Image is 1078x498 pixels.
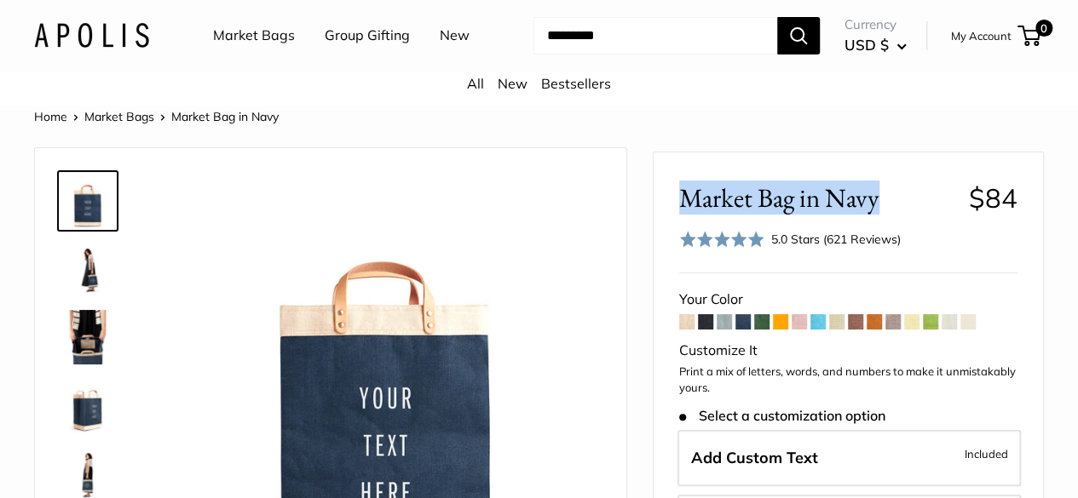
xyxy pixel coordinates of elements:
div: 5.0 Stars (621 Reviews) [771,230,901,249]
span: 0 [1035,20,1052,37]
a: New [440,23,470,49]
p: Print a mix of letters, words, and numbers to make it unmistakably yours. [679,363,1017,397]
a: Market Bag in Navy [57,306,118,368]
img: Apolis [34,23,149,48]
img: Market Bag in Navy [61,242,115,296]
label: Add Custom Text [677,430,1021,486]
a: Market Bags [84,109,154,124]
a: 0 [1019,26,1041,46]
button: Search [777,17,820,54]
div: 5.0 Stars (621 Reviews) [679,227,901,252]
a: Market Bag in Navy [57,375,118,436]
input: Search... [533,17,777,54]
a: Home [34,109,67,124]
span: Add Custom Text [691,448,818,467]
nav: Breadcrumb [34,106,279,128]
img: Market Bag in Navy [61,310,115,364]
a: My Account [951,26,1012,46]
div: Your Color [679,287,1017,312]
img: Market Bag in Navy [61,378,115,432]
a: Group Gifting [325,23,410,49]
img: Market Bag in Navy [61,174,115,228]
span: Select a customization option [679,408,885,424]
button: USD $ [845,31,907,59]
div: Customize It [679,338,1017,363]
span: Included [965,444,1008,464]
a: Bestsellers [541,75,611,92]
a: New [498,75,527,92]
span: $84 [969,181,1017,215]
a: Market Bags [213,23,295,49]
a: Market Bag in Navy [57,238,118,300]
span: Market Bag in Navy [171,109,279,124]
a: All [467,75,484,92]
span: USD $ [845,36,889,54]
a: Market Bag in Navy [57,170,118,232]
span: Currency [845,13,907,37]
span: Market Bag in Navy [679,182,956,214]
